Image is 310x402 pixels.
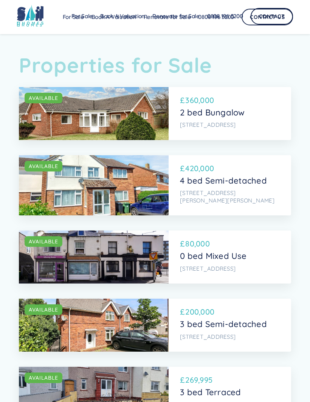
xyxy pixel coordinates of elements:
p: £ [180,374,184,386]
img: sail home logo colored [17,5,43,25]
p: 200,000 [185,306,214,318]
h1: Properties for Sale [19,53,291,78]
p: 2 bed Bungalow [180,108,278,117]
p: 3 bed Terraced [180,387,278,397]
p: [STREET_ADDRESS][PERSON_NAME][PERSON_NAME] [180,189,278,204]
p: [STREET_ADDRESS] [180,121,278,129]
a: AVAILABLE£420,0004 bed Semi-detached[STREET_ADDRESS][PERSON_NAME][PERSON_NAME] [19,155,291,216]
a: Renovate for Sale [149,9,203,24]
a: 0808 196 5200 [203,9,247,24]
p: 420,000 [185,163,214,174]
a: Contact [251,8,293,25]
div: AVAILABLE [29,238,58,245]
a: AVAILABLE£80,0000 bed Mixed Use[STREET_ADDRESS] [19,231,291,284]
div: AVAILABLE [29,306,58,313]
a: AVAILABLE£360,0002 bed Bungalow[STREET_ADDRESS] [19,87,291,140]
p: 0 bed Mixed Use [180,251,278,261]
p: 3 bed Semi-detached [180,319,278,329]
a: For Sale [68,9,96,24]
div: AVAILABLE [29,374,58,382]
a: Book A Valuation [96,9,149,24]
div: AVAILABLE [29,162,58,170]
p: £ [180,238,184,249]
p: 269,995 [185,374,212,386]
p: £ [180,163,184,174]
div: AVAILABLE [29,94,58,102]
p: £ [180,306,184,318]
a: AVAILABLE£200,0003 bed Semi-detached[STREET_ADDRESS] [19,299,291,352]
p: £ [180,95,184,106]
p: 80,000 [185,238,210,249]
p: [STREET_ADDRESS] [180,333,278,341]
p: 4 bed Semi-detached [180,176,278,185]
p: [STREET_ADDRESS] [180,265,278,273]
p: 360,000 [185,95,214,106]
